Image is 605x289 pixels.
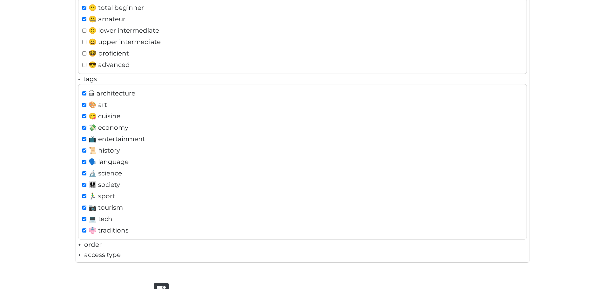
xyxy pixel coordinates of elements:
[78,74,527,84] div: tags
[89,14,125,24] span: 🤐 amateur
[78,240,527,250] div: order
[89,122,128,133] span: 💸 economy
[89,3,144,13] span: 😶 total beginner
[78,242,81,248] b: +
[89,180,120,190] span: 👨‍👨‍👧‍👦 society
[89,225,129,235] span: 👘 traditions
[78,76,80,82] b: -
[89,111,120,121] span: 😋 cuisine
[89,134,145,144] span: 📺 entertainment
[89,100,107,110] span: 🎨 art
[78,250,527,260] div: access type
[89,157,129,167] span: 🗣️ language
[89,88,135,98] span: 🏛 architecture
[89,25,159,36] span: 🙂 lower intermediate
[89,48,129,58] span: 🤓 proficient
[78,252,81,258] b: +
[89,202,123,213] span: 📷 tourism
[89,214,112,224] span: 💻 tech
[89,145,120,155] span: 📜 history
[89,60,130,70] span: 😎 advanced
[89,168,122,178] span: 🔬 science
[89,191,115,201] span: ️🏃‍♂️ sport
[89,37,161,47] span: 😀 upper intermediate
